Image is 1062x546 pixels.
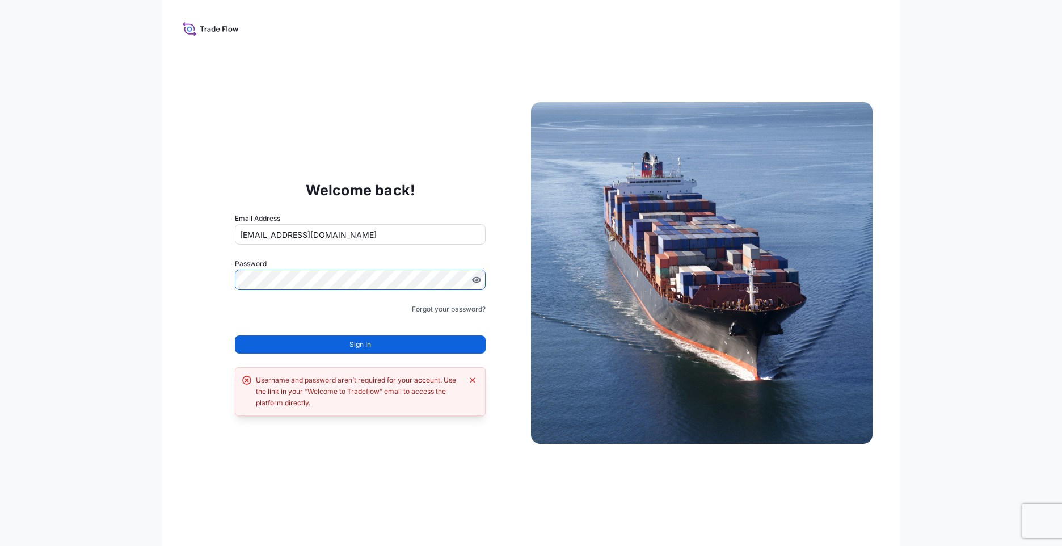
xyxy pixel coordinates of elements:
div: Username and password aren’t required for your account. Use the link in your “Welcome to Tradeflo... [256,375,462,409]
button: Sign In [235,335,486,354]
label: Password [235,258,486,270]
button: Dismiss error [467,375,478,386]
span: Sign In [349,339,371,350]
input: example@gmail.com [235,224,486,245]
img: Ship illustration [531,102,873,444]
button: Show password [472,275,481,284]
p: Welcome back! [306,181,415,199]
a: Forgot your password? [412,304,486,315]
label: Email Address [235,213,280,224]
